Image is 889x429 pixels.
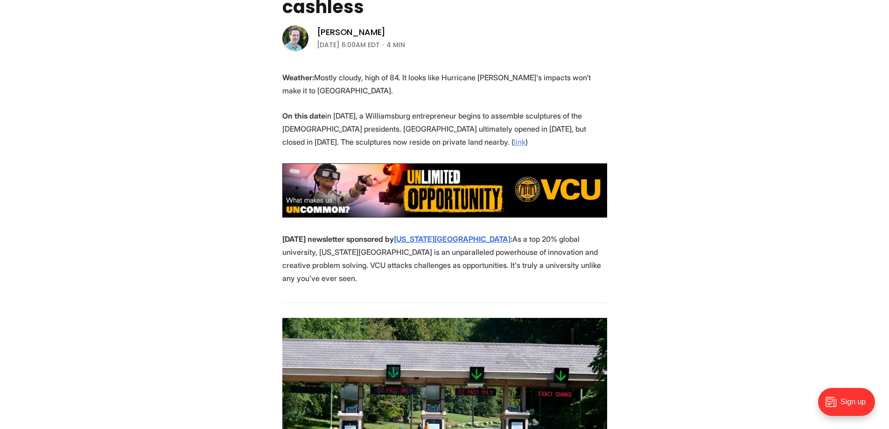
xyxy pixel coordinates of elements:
img: Michael Phillips [282,25,308,51]
p: As a top 20% global university, [US_STATE][GEOGRAPHIC_DATA] is an unparalleled powerhouse of inno... [282,232,607,285]
a: [US_STATE][GEOGRAPHIC_DATA] [394,234,511,244]
strong: Weather: [282,73,314,82]
a: link [514,137,525,147]
strong: : [511,234,512,244]
p: in [DATE], a Williamsburg entrepreneur begins to assemble sculptures of the [DEMOGRAPHIC_DATA] pr... [282,109,607,148]
span: 4 min [386,39,405,50]
p: Mostly cloudy, high of 84. It looks like Hurricane [PERSON_NAME]'s impacts won't make it to [GEOG... [282,71,607,97]
iframe: portal-trigger [810,383,889,429]
time: [DATE] 6:00AM EDT [317,39,380,50]
strong: [DATE] newsletter sponsored by [282,234,394,244]
a: [PERSON_NAME] [317,27,386,38]
strong: On this date [282,111,325,120]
